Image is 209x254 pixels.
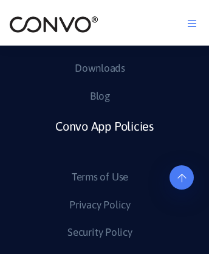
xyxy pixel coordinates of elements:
[55,115,154,168] a: Convo App Policies
[90,87,110,106] a: Blog
[9,15,98,34] img: logo_2.png
[67,223,132,242] a: Security Policy
[75,59,125,78] a: Downloads
[72,168,128,187] a: Terms of Use
[69,196,131,215] a: Privacy Policy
